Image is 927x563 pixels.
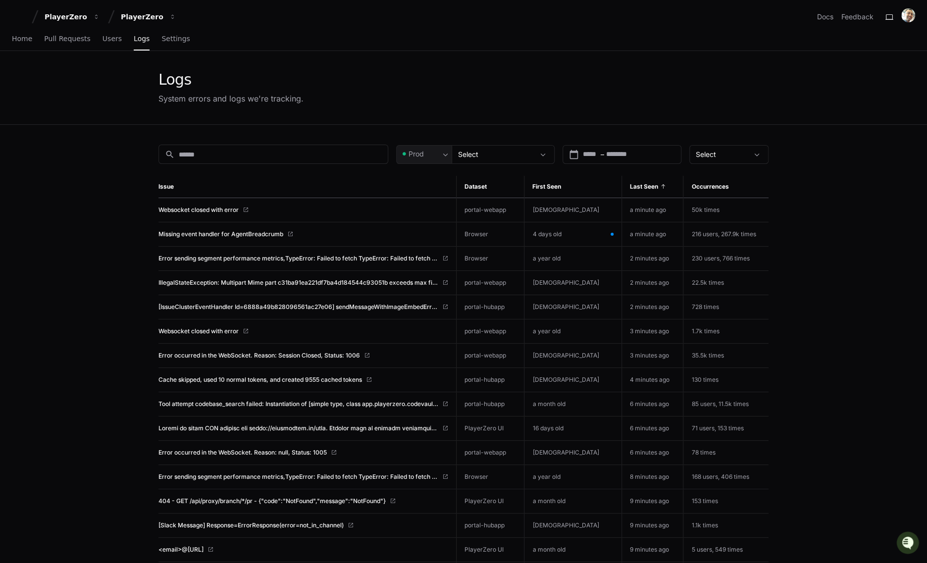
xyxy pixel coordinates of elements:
span: <email>@[URL] [158,546,204,554]
div: System errors and logs we're tracking. [158,93,304,104]
td: portal-webapp [457,344,524,368]
span: 1.1k times [691,521,718,529]
a: Tool attempt codebase_search failed: Instantiation of [simple type, class app.playerzero.codevaul... [158,400,448,408]
span: Websocket closed with error [158,206,239,214]
td: [DEMOGRAPHIC_DATA] [524,344,621,367]
div: We're available if you need us! [34,84,125,92]
a: Logs [134,28,150,51]
a: Users [103,28,122,51]
span: Loremi do sitam CON adipisc eli seddo://eiusmodtem.in/utla. Etdolor magn al enimadm veniamquis.,N... [158,424,438,432]
span: Logs [134,36,150,42]
span: Missing event handler for AgentBreadcrumb [158,230,283,238]
span: Error occurred in the WebSocket. Reason: null, Status: 1005 [158,449,327,457]
td: 9 minutes ago [621,538,683,562]
td: 4 days old [524,222,621,246]
td: [DEMOGRAPHIC_DATA] [524,271,621,295]
td: 16 days old [524,416,621,440]
a: Home [12,28,32,51]
button: Open calendar [569,150,579,159]
span: Select [458,150,478,158]
span: 168 users, 406 times [691,473,749,480]
a: Websocket closed with error [158,327,448,335]
span: First Seen [532,183,561,191]
a: Loremi do sitam CON adipisc eli seddo://eiusmodtem.in/utla. Etdolor magn al enimadm veniamquis.,N... [158,424,448,432]
td: PlayerZero UI [457,416,524,441]
span: Error sending segment performance metrics,TypeError: Failed to fetch TypeError: Failed to fetch a... [158,255,438,262]
td: portal-webapp [457,271,524,295]
a: Docs [817,12,833,22]
td: portal-webapp [457,319,524,344]
td: a year old [524,319,621,343]
button: Start new chat [168,77,180,89]
span: 130 times [691,376,718,383]
th: Occurrences [683,176,769,198]
a: Error occurred in the WebSocket. Reason: null, Status: 1005 [158,449,448,457]
td: [DEMOGRAPHIC_DATA] [524,368,621,392]
td: portal-hubapp [457,392,524,416]
span: 216 users, 267.9k times [691,230,756,238]
img: PlayerZero [10,10,30,30]
td: Browser [457,465,524,489]
span: Error occurred in the WebSocket. Reason: Session Closed, Status: 1006 [158,352,360,359]
td: a month old [524,392,621,416]
span: Home [12,36,32,42]
td: 2 minutes ago [621,271,683,295]
span: Tool attempt codebase_search failed: Instantiation of [simple type, class app.playerzero.codevaul... [158,400,438,408]
span: 404 - GET /api/proxy/branch/*/pr - {"code":"NotFound","message":"NotFound"} [158,497,386,505]
a: Missing event handler for AgentBreadcrumb [158,230,448,238]
span: 85 users, 11.5k times [691,400,748,408]
td: [DEMOGRAPHIC_DATA] [524,198,621,222]
a: Powered byPylon [70,103,120,111]
th: Dataset [457,176,524,198]
span: Prod [409,149,424,159]
td: 6 minutes ago [621,392,683,416]
td: [DEMOGRAPHIC_DATA] [524,295,621,319]
div: Start new chat [34,74,162,84]
a: <email>@[URL] [158,546,448,554]
div: PlayerZero [121,12,163,22]
a: Cache skipped, used 10 normal tokens, and created 9555 cached tokens [158,376,448,384]
mat-icon: calendar_today [569,150,579,159]
iframe: Open customer support [895,530,922,557]
div: PlayerZero [45,12,87,22]
td: a month old [524,538,621,562]
span: [IssueClusterEventHandler Id=6888a49b828096561ac27e06] sendMessageWithImageEmbedError Response=fa... [158,303,438,311]
td: a year old [524,465,621,489]
span: Cache skipped, used 10 normal tokens, and created 9555 cached tokens [158,376,362,384]
a: Error occurred in the WebSocket. Reason: Session Closed, Status: 1006 [158,352,448,359]
span: Error sending segment performance metrics,TypeError: Failed to fetch TypeError: Failed to fetch a... [158,473,438,481]
td: portal-hubapp [457,368,524,392]
span: [Slack Message] Response=ErrorResponse(error=not_in_channel) [158,521,344,529]
span: Pylon [99,104,120,111]
td: PlayerZero UI [457,538,524,562]
td: a minute ago [621,222,683,247]
td: portal-webapp [457,198,524,222]
td: portal-hubapp [457,295,524,319]
span: – [601,150,604,159]
td: 4 minutes ago [621,368,683,392]
span: Settings [161,36,190,42]
button: Feedback [841,12,874,22]
span: 78 times [691,449,715,456]
td: Browser [457,247,524,271]
td: a year old [524,247,621,270]
button: PlayerZero [41,8,104,26]
span: 1.7k times [691,327,719,335]
a: Pull Requests [44,28,90,51]
td: portal-hubapp [457,513,524,538]
span: Users [103,36,122,42]
span: 35.5k times [691,352,723,359]
td: 6 minutes ago [621,441,683,465]
span: Pull Requests [44,36,90,42]
div: Welcome [10,40,180,55]
a: [IssueClusterEventHandler Id=6888a49b828096561ac27e06] sendMessageWithImageEmbedError Response=fa... [158,303,448,311]
td: 2 minutes ago [621,295,683,319]
mat-icon: search [165,150,175,159]
span: 230 users, 766 times [691,255,749,262]
span: 50k times [691,206,719,213]
a: Settings [161,28,190,51]
span: Websocket closed with error [158,327,239,335]
a: Websocket closed with error [158,206,448,214]
td: 8 minutes ago [621,465,683,489]
span: Last Seen [630,183,658,191]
